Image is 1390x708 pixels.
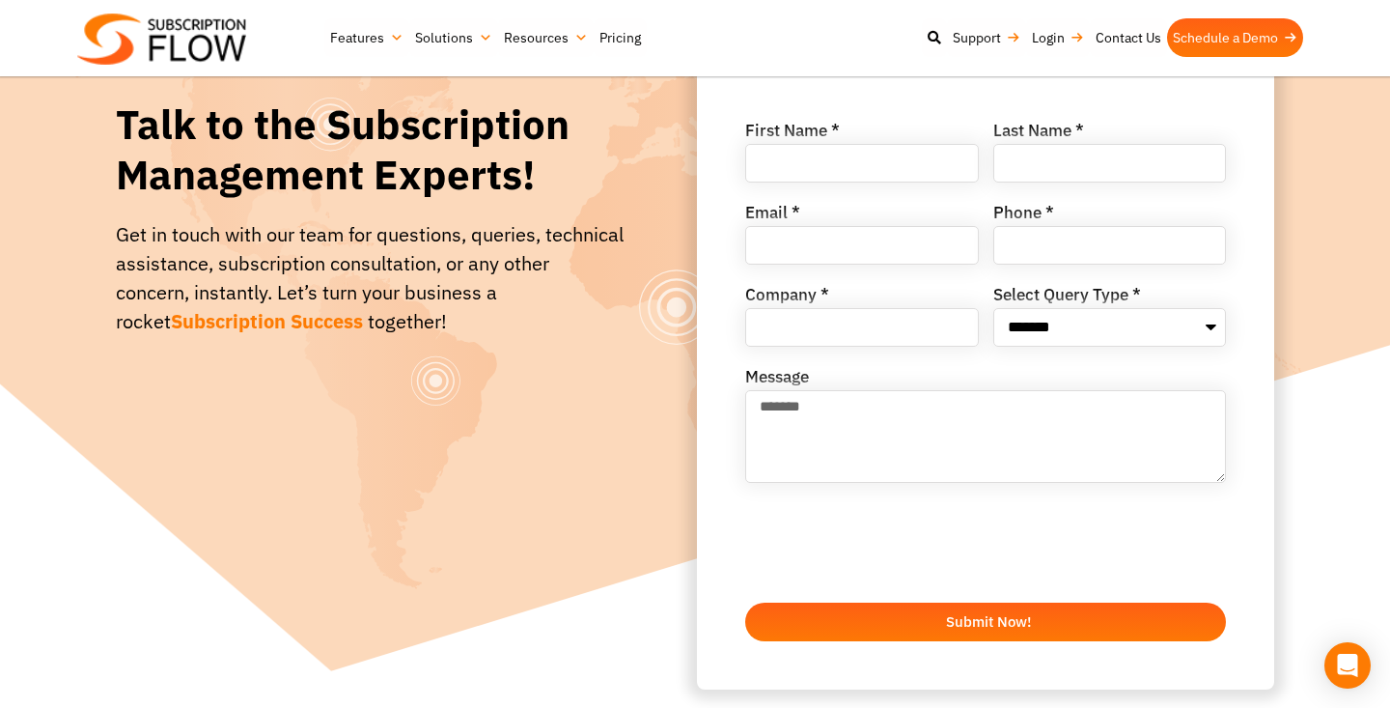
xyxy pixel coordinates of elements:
a: Resources [498,18,594,57]
img: Subscriptionflow [77,14,246,65]
a: Contact Us [1090,18,1167,57]
span: Subscription Success [171,308,363,334]
a: Login [1026,18,1090,57]
label: Email * [745,205,800,226]
h1: Talk to the Subscription Management Experts! [116,99,625,201]
a: Solutions [409,18,498,57]
label: First Name * [745,123,840,144]
label: Select Query Type * [993,287,1141,308]
a: Pricing [594,18,647,57]
label: Phone * [993,205,1054,226]
label: Message [745,369,809,390]
label: Last Name * [993,123,1084,144]
a: Support [947,18,1026,57]
div: Open Intercom Messenger [1324,642,1371,689]
div: Get in touch with our team for questions, queries, technical assistance, subscription consultatio... [116,220,625,336]
label: Company * [745,287,829,308]
span: Submit Now! [946,614,1031,629]
button: Submit Now! [745,603,1226,641]
a: Features [324,18,409,57]
a: Schedule a Demo [1167,18,1303,57]
iframe: reCAPTCHA [745,505,1039,581]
